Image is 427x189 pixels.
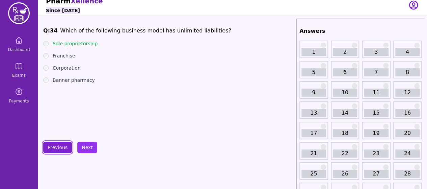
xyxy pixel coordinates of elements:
[301,89,326,97] a: 9
[301,170,326,178] a: 25
[333,48,357,56] a: 2
[364,89,389,97] a: 11
[46,7,80,14] h6: Since [DATE]
[333,89,357,97] a: 10
[9,98,29,104] span: Payments
[333,170,357,178] a: 26
[53,52,75,59] label: Franchise
[12,73,26,78] span: Exams
[333,68,357,76] a: 6
[364,68,389,76] a: 7
[43,27,57,35] h1: Q: 34
[301,149,326,158] a: 21
[395,89,420,97] a: 12
[301,129,326,137] a: 17
[3,32,35,56] a: Dashboard
[364,170,389,178] a: 27
[3,84,35,108] a: Payments
[364,149,389,158] a: 23
[53,40,98,47] label: Sole proprietorship
[77,142,97,153] button: Next
[299,27,422,35] h2: Answers
[395,48,420,56] a: 4
[53,77,95,84] label: Banner pharmacy
[8,2,30,24] img: PharmXellence Logo
[43,142,72,153] button: Previous
[364,109,389,117] a: 15
[301,48,326,56] a: 1
[333,109,357,117] a: 14
[364,129,389,137] a: 19
[364,48,389,56] a: 3
[53,65,81,71] label: Corporation
[395,109,420,117] a: 16
[60,27,231,35] li: Which of the following business model has unlimited liabilities?
[395,149,420,158] a: 24
[333,149,357,158] a: 22
[333,129,357,137] a: 18
[395,68,420,76] a: 8
[301,109,326,117] a: 13
[301,68,326,76] a: 5
[395,170,420,178] a: 28
[395,129,420,137] a: 20
[3,58,35,82] a: Exams
[8,47,30,52] span: Dashboard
